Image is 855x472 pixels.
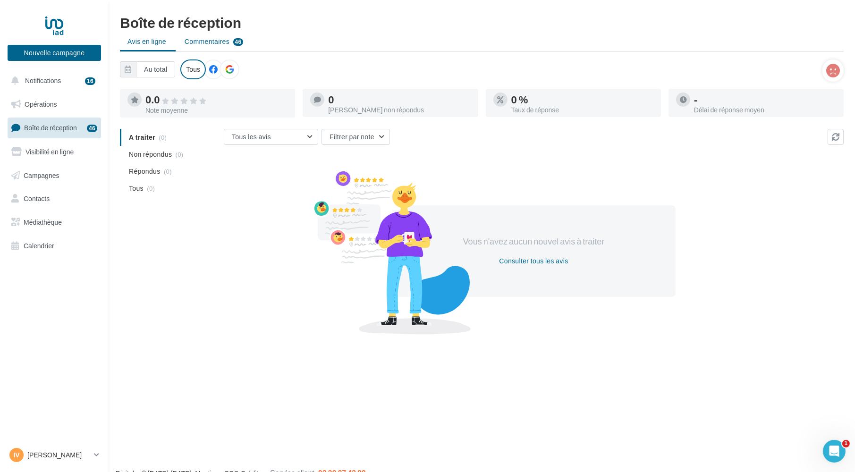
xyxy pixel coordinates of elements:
[495,255,572,267] button: Consulter tous les avis
[180,59,206,79] div: Tous
[87,125,97,132] div: 46
[13,450,19,460] span: IV
[453,236,615,248] div: Vous n'avez aucun nouvel avis à traiter
[25,76,61,84] span: Notifications
[328,94,470,105] div: 0
[6,94,103,114] a: Opérations
[322,129,390,145] button: Filtrer par note
[129,184,144,193] span: Tous
[185,37,229,46] span: Commentaires
[25,100,57,108] span: Opérations
[120,61,175,77] button: Au total
[6,118,103,138] a: Boîte de réception46
[233,38,244,46] div: 46
[145,107,288,114] div: Note moyenne
[224,129,318,145] button: Tous les avis
[694,107,836,113] div: Délai de réponse moyen
[694,94,836,105] div: -
[24,124,77,132] span: Boîte de réception
[6,142,103,162] a: Visibilité en ligne
[8,45,101,61] button: Nouvelle campagne
[85,77,95,85] div: 16
[6,236,103,256] a: Calendrier
[24,194,50,202] span: Contacts
[176,151,184,158] span: (0)
[8,446,101,464] a: IV [PERSON_NAME]
[6,189,103,209] a: Contacts
[147,185,155,192] span: (0)
[24,171,59,179] span: Campagnes
[27,450,90,460] p: [PERSON_NAME]
[24,242,54,250] span: Calendrier
[120,15,844,29] div: Boîte de réception
[6,71,99,91] button: Notifications 16
[328,107,470,113] div: [PERSON_NAME] non répondus
[136,61,175,77] button: Au total
[6,166,103,185] a: Campagnes
[511,107,653,113] div: Taux de réponse
[823,440,846,463] iframe: Intercom live chat
[145,94,288,105] div: 0.0
[129,167,161,176] span: Répondus
[6,212,103,232] a: Médiathèque
[842,440,850,447] span: 1
[25,148,74,156] span: Visibilité en ligne
[511,94,653,105] div: 0 %
[129,150,172,159] span: Non répondus
[232,133,271,141] span: Tous les avis
[24,218,62,226] span: Médiathèque
[164,168,172,175] span: (0)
